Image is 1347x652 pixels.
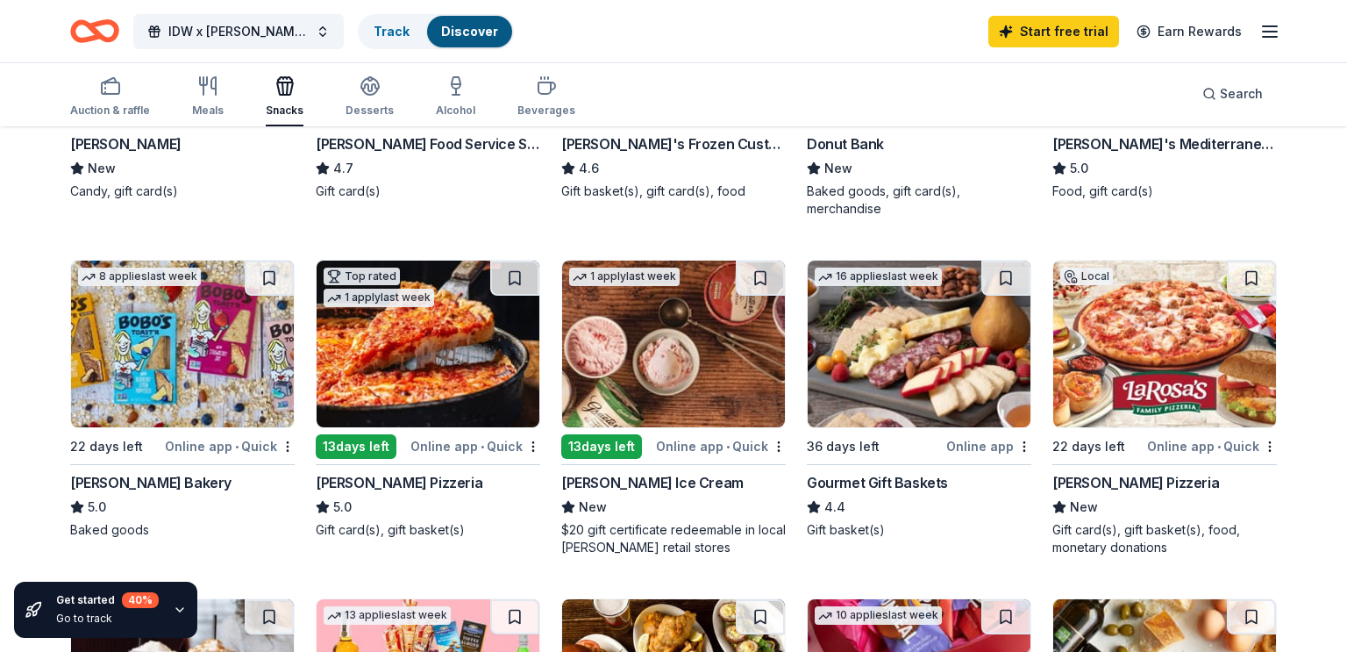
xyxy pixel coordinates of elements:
[324,289,434,307] div: 1 apply last week
[88,158,116,179] span: New
[561,521,786,556] div: $20 gift certificate redeemable in local [PERSON_NAME] retail stores
[579,497,607,518] span: New
[70,472,232,493] div: [PERSON_NAME] Bakery
[988,16,1119,47] a: Start free trial
[1052,521,1277,556] div: Gift card(s), gift basket(s), food, monetary donations
[317,261,539,427] img: Image for Lou Malnati's Pizzeria
[946,435,1031,457] div: Online app
[333,158,353,179] span: 4.7
[346,104,394,118] div: Desserts
[70,104,150,118] div: Auction & raffle
[70,260,295,539] a: Image for Bobo's Bakery8 applieslast week22 days leftOnline app•Quick[PERSON_NAME] Bakery5.0Baked...
[1126,16,1252,47] a: Earn Rewards
[807,133,884,154] div: Donut Bank
[1052,183,1277,200] div: Food, gift card(s)
[192,68,224,126] button: Meals
[561,472,744,493] div: [PERSON_NAME] Ice Cream
[266,104,303,118] div: Snacks
[1052,133,1277,154] div: [PERSON_NAME]'s Mediterranean Cafe
[517,104,575,118] div: Beverages
[324,268,400,285] div: Top rated
[235,440,239,454] span: •
[569,268,680,286] div: 1 apply last week
[333,497,352,518] span: 5.0
[324,606,451,625] div: 13 applies last week
[824,497,845,518] span: 4.4
[316,521,540,539] div: Gift card(s), gift basket(s)
[374,24,410,39] a: Track
[70,68,150,126] button: Auction & raffle
[1052,472,1219,493] div: [PERSON_NAME] Pizzeria
[56,592,159,608] div: Get started
[561,434,642,459] div: 13 days left
[1053,261,1276,427] img: Image for LaRosa's Pizzeria
[815,268,942,286] div: 16 applies last week
[88,497,106,518] span: 5.0
[316,434,396,459] div: 13 days left
[192,104,224,118] div: Meals
[481,440,484,454] span: •
[56,612,159,626] div: Go to track
[807,436,880,457] div: 36 days left
[824,158,852,179] span: New
[562,261,785,427] img: Image for Graeter's Ice Cream
[70,11,119,52] a: Home
[815,606,942,625] div: 10 applies last week
[70,183,295,200] div: Candy, gift card(s)
[436,68,475,126] button: Alcohol
[807,521,1031,539] div: Gift basket(s)
[316,183,540,200] div: Gift card(s)
[122,592,159,608] div: 40 %
[807,260,1031,539] a: Image for Gourmet Gift Baskets16 applieslast week36 days leftOnline appGourmet Gift Baskets4.4Gif...
[807,472,948,493] div: Gourmet Gift Baskets
[316,472,482,493] div: [PERSON_NAME] Pizzeria
[70,436,143,457] div: 22 days left
[726,440,730,454] span: •
[1188,76,1277,111] button: Search
[346,68,394,126] button: Desserts
[1220,83,1263,104] span: Search
[70,521,295,539] div: Baked goods
[1060,268,1113,285] div: Local
[78,268,201,286] div: 8 applies last week
[410,435,540,457] div: Online app Quick
[561,133,786,154] div: [PERSON_NAME]'s Frozen Custard & Steakburgers
[1147,435,1277,457] div: Online app Quick
[561,183,786,200] div: Gift basket(s), gift card(s), food
[1217,440,1221,454] span: •
[436,104,475,118] div: Alcohol
[656,435,786,457] div: Online app Quick
[579,158,599,179] span: 4.6
[168,21,309,42] span: IDW x [PERSON_NAME] x Indy Networking Speed Networking
[316,133,540,154] div: [PERSON_NAME] Food Service Store
[807,183,1031,218] div: Baked goods, gift card(s), merchandise
[441,24,498,39] a: Discover
[808,261,1030,427] img: Image for Gourmet Gift Baskets
[316,260,540,539] a: Image for Lou Malnati's PizzeriaTop rated1 applylast week13days leftOnline app•Quick[PERSON_NAME]...
[1070,158,1088,179] span: 5.0
[70,133,182,154] div: [PERSON_NAME]
[133,14,344,49] button: IDW x [PERSON_NAME] x Indy Networking Speed Networking
[561,260,786,556] a: Image for Graeter's Ice Cream1 applylast week13days leftOnline app•Quick[PERSON_NAME] Ice CreamNe...
[1052,260,1277,556] a: Image for LaRosa's Pizzeria Local22 days leftOnline app•Quick[PERSON_NAME] PizzeriaNewGift card(s...
[165,435,295,457] div: Online app Quick
[358,14,514,49] button: TrackDiscover
[266,68,303,126] button: Snacks
[517,68,575,126] button: Beverages
[1052,436,1125,457] div: 22 days left
[71,261,294,427] img: Image for Bobo's Bakery
[1070,497,1098,518] span: New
